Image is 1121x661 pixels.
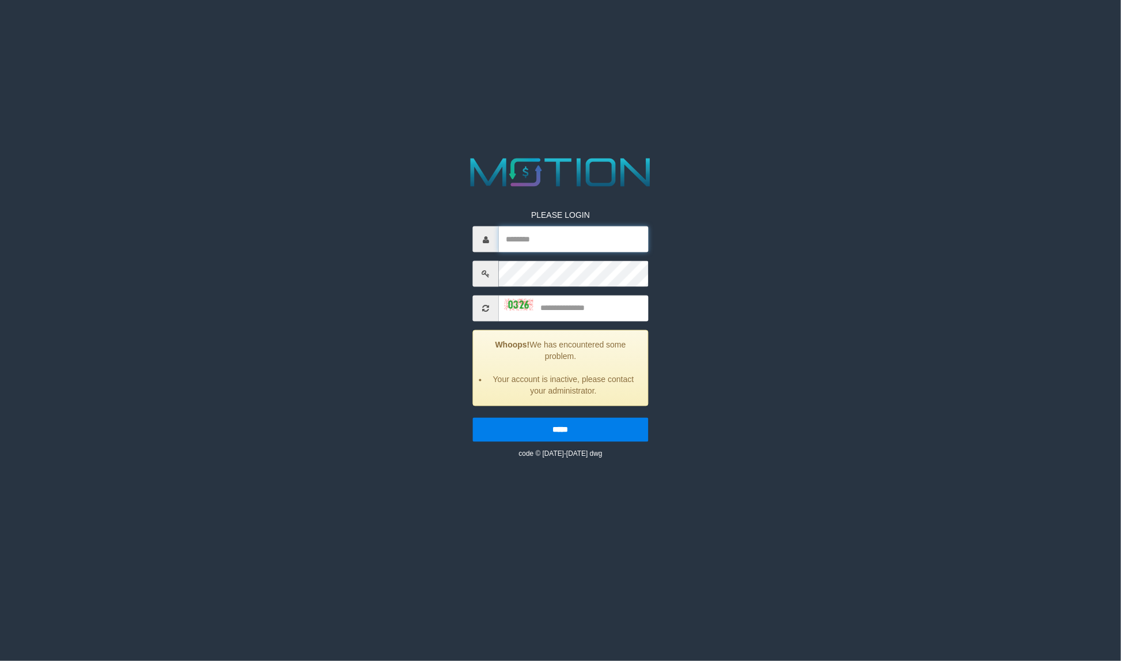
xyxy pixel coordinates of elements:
[518,450,602,458] small: code © [DATE]-[DATE] dwg
[495,341,530,350] strong: Whoops!
[463,153,659,192] img: MOTION_logo.png
[473,330,648,406] div: We has encountered some problem.
[505,299,533,311] img: captcha
[488,374,639,397] li: Your account is inactive, please contact your administrator.
[473,209,648,221] p: PLEASE LOGIN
